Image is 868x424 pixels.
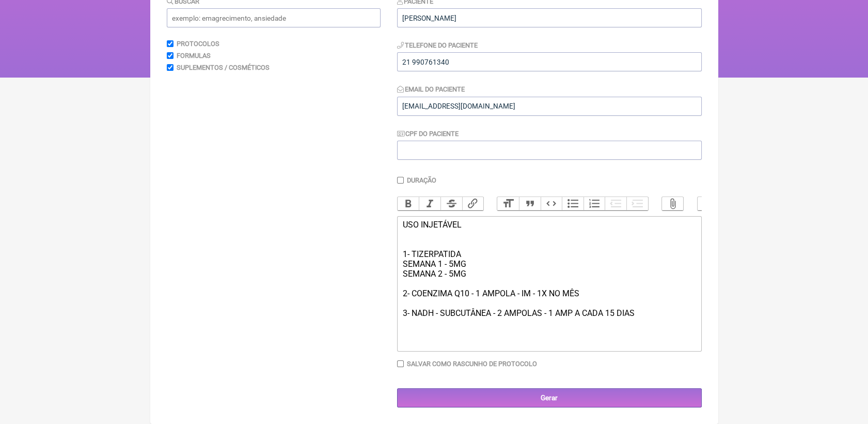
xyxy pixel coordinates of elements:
[397,41,478,49] label: Telefone do Paciente
[397,388,702,407] input: Gerar
[583,197,605,210] button: Numbers
[497,197,519,210] button: Heading
[605,197,626,210] button: Decrease Level
[397,130,459,138] label: CPF do Paciente
[440,197,462,210] button: Strikethrough
[519,197,541,210] button: Quote
[541,197,562,210] button: Code
[626,197,648,210] button: Increase Level
[177,40,219,48] label: Protocolos
[462,197,484,210] button: Link
[419,197,440,210] button: Italic
[167,8,381,27] input: exemplo: emagrecimento, ansiedade
[407,360,537,368] label: Salvar como rascunho de Protocolo
[177,64,270,71] label: Suplementos / Cosméticos
[562,197,583,210] button: Bullets
[402,220,696,347] div: USO INJETÁVEL 1- TIZERPATIDA SEMANA 1 - 5MG SEMANA 2 - 5MG 2- COENZIMA Q10 - 1 AMPOLA - IM - 1X N...
[397,85,465,93] label: Email do Paciente
[407,176,436,184] label: Duração
[662,197,684,210] button: Attach Files
[177,52,211,59] label: Formulas
[398,197,419,210] button: Bold
[698,197,719,210] button: Undo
